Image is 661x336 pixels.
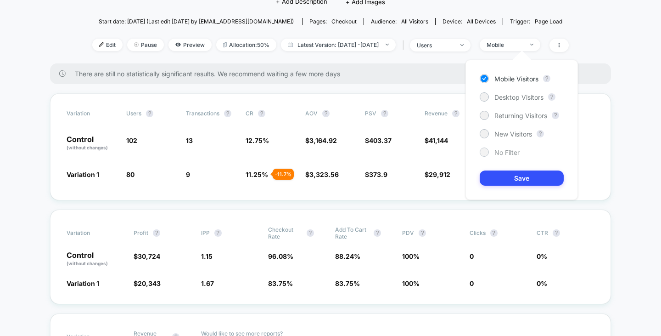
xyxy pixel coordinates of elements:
button: ? [153,229,160,237]
span: Edit [92,39,123,51]
span: $ [425,171,450,178]
img: rebalance [223,42,227,47]
span: CR [246,110,253,117]
img: end [386,44,389,46]
button: ? [419,229,426,237]
span: 29,912 [429,171,450,178]
button: ? [307,229,314,237]
span: 88.24 % [335,252,360,260]
span: Add To Cart Rate [335,226,369,240]
span: 403.37 [369,137,392,144]
span: Transactions [186,110,219,117]
span: Latest Version: [DATE] - [DATE] [281,39,396,51]
div: - 11.7 % [273,169,294,180]
button: ? [553,229,560,237]
span: Profit [134,229,148,236]
span: $ [365,137,392,144]
span: 83.75 % [335,279,360,287]
span: all devices [467,18,496,25]
span: AOV [305,110,318,117]
span: Variation 1 [67,171,99,178]
span: $ [305,137,337,144]
span: CTR [537,229,548,236]
span: 41,144 [429,137,448,144]
span: 1.67 [201,279,214,287]
button: Save [480,171,564,186]
span: Start date: [DATE] (Last edit [DATE] by [EMAIL_ADDRESS][DOMAIN_NAME]) [99,18,294,25]
div: Mobile [487,41,523,48]
span: checkout [331,18,357,25]
span: (without changes) [67,261,108,266]
span: 80 [126,171,134,178]
span: 30,724 [138,252,160,260]
span: 3,164.92 [309,137,337,144]
div: Audience: [371,18,428,25]
button: ? [452,110,459,117]
span: 9 [186,171,190,178]
span: 12.75 % [246,137,269,144]
button: ? [490,229,498,237]
span: 13 [186,137,193,144]
span: 100 % [402,279,420,287]
button: ? [258,110,265,117]
span: 0 % [537,252,547,260]
span: $ [134,279,161,287]
span: Pause [127,39,164,51]
span: PSV [365,110,376,117]
span: There are still no statistically significant results. We recommend waiting a few more days [75,70,593,78]
button: ? [146,110,153,117]
span: 83.75 % [268,279,293,287]
span: $ [134,252,160,260]
div: users [417,42,454,49]
img: end [530,44,533,46]
span: 102 [126,137,137,144]
span: Device: [435,18,503,25]
span: Clicks [470,229,486,236]
span: Variation [67,226,117,240]
span: | [400,39,410,52]
span: 96.08 % [268,252,293,260]
div: Trigger: [510,18,562,25]
div: Pages: [309,18,357,25]
span: No Filter [494,148,520,156]
button: ? [548,93,555,101]
span: Mobile Visitors [494,75,538,83]
img: end [134,42,139,47]
span: $ [305,171,339,178]
span: 100 % [402,252,420,260]
span: Checkout Rate [268,226,302,240]
span: 0 % [537,279,547,287]
button: ? [214,229,222,237]
span: 0 [470,279,474,287]
img: edit [99,42,104,47]
span: (without changes) [67,145,108,150]
span: 373.9 [369,171,387,178]
span: users [126,110,141,117]
span: Allocation: 50% [216,39,276,51]
span: IPP [201,229,210,236]
img: end [460,44,464,46]
span: New Visitors [494,130,532,138]
span: All Visitors [401,18,428,25]
span: Page Load [535,18,562,25]
span: $ [425,137,448,144]
span: 11.25 % [246,171,268,178]
span: Variation [67,110,117,117]
p: Control [67,251,124,267]
button: ? [552,112,559,119]
span: Preview [168,39,212,51]
span: Revenue [425,110,448,117]
span: Desktop Visitors [494,93,543,101]
span: Returning Visitors [494,112,547,120]
span: $ [365,171,387,178]
img: calendar [288,42,293,47]
button: ? [543,75,550,82]
button: ? [224,110,231,117]
span: PDV [402,229,414,236]
button: ? [322,110,330,117]
button: ? [537,130,544,137]
span: Variation 1 [67,279,99,287]
button: ? [374,229,381,237]
span: 3,323.56 [309,171,339,178]
span: 0 [470,252,474,260]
